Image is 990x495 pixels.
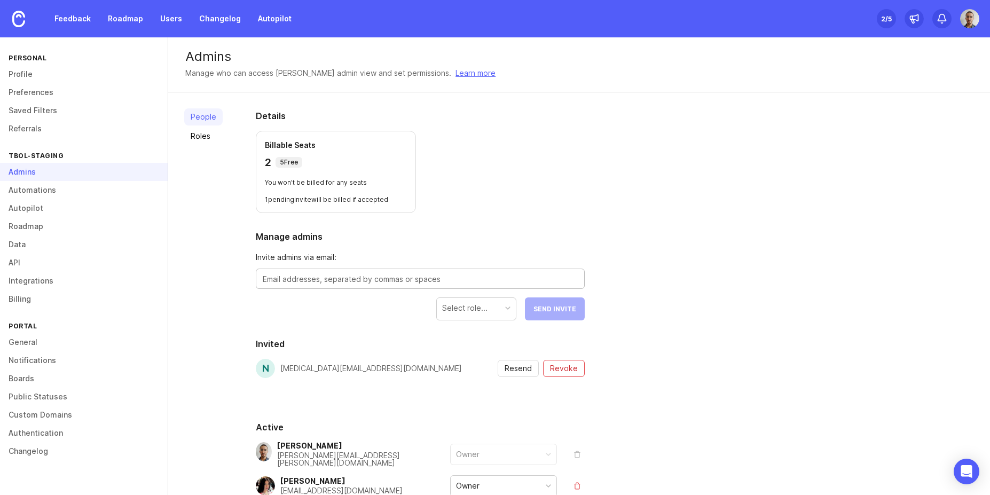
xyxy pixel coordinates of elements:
[12,11,25,27] img: Canny Home
[256,337,585,350] h2: Invited
[256,252,585,263] span: Invite admins via email:
[185,50,973,63] div: Admins
[550,363,578,374] span: Revoke
[877,9,896,28] button: 2/5
[277,452,450,467] div: [PERSON_NAME][EMAIL_ADDRESS][PERSON_NAME][DOMAIN_NAME]
[442,302,488,314] div: Select role...
[881,11,892,26] div: 2 /5
[184,128,223,145] a: Roles
[101,9,150,28] a: Roadmap
[184,108,223,125] a: People
[505,363,532,374] span: Resend
[154,9,188,28] a: Users
[256,359,275,378] div: n
[456,480,480,492] div: Owner
[256,421,585,434] h2: Active
[280,158,298,167] p: 5 Free
[265,178,407,187] p: You won't be billed for any seats
[280,477,403,485] div: [PERSON_NAME]
[280,487,403,494] div: [EMAIL_ADDRESS][DOMAIN_NAME]
[265,195,407,204] p: 1 pending invite will be billed if accepted
[185,67,451,79] div: Manage who can access [PERSON_NAME] admin view and set permissions.
[456,449,480,460] div: Owner
[252,9,298,28] a: Autopilot
[498,360,539,377] button: resend
[280,365,462,372] div: [MEDICAL_DATA][EMAIL_ADDRESS][DOMAIN_NAME]
[265,155,271,170] p: 2
[48,9,97,28] a: Feedback
[193,9,247,28] a: Changelog
[543,360,585,377] button: revoke
[265,140,407,151] p: Billable Seats
[954,459,979,484] div: Open Intercom Messenger
[277,442,450,450] div: [PERSON_NAME]
[256,230,585,243] h2: Manage admins
[455,67,496,79] a: Learn more
[254,442,273,461] img: Joao Gilberto
[256,109,585,122] h2: Details
[570,478,585,493] button: remove
[960,9,979,28] img: Joao Gilberto
[570,447,585,462] button: remove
